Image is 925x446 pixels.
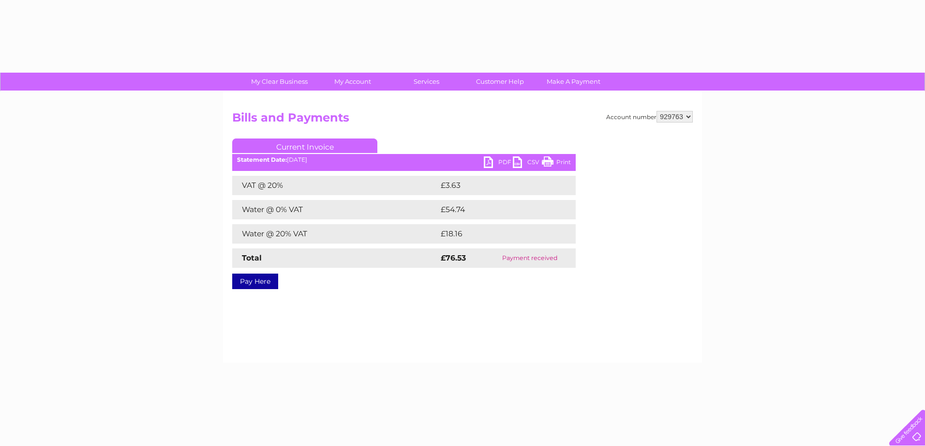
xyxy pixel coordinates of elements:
[232,176,438,195] td: VAT @ 20%
[232,111,693,129] h2: Bills and Payments
[460,73,540,91] a: Customer Help
[239,73,319,91] a: My Clear Business
[232,224,438,244] td: Water @ 20% VAT
[606,111,693,123] div: Account number
[438,200,556,219] td: £54.74
[542,156,571,170] a: Print
[534,73,613,91] a: Make A Payment
[232,138,377,153] a: Current Invoice
[484,156,513,170] a: PDF
[313,73,393,91] a: My Account
[438,176,553,195] td: £3.63
[513,156,542,170] a: CSV
[438,224,554,244] td: £18.16
[237,156,287,163] b: Statement Date:
[387,73,466,91] a: Services
[484,248,576,268] td: Payment received
[232,156,576,163] div: [DATE]
[441,253,466,262] strong: £76.53
[232,274,278,289] a: Pay Here
[242,253,262,262] strong: Total
[232,200,438,219] td: Water @ 0% VAT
